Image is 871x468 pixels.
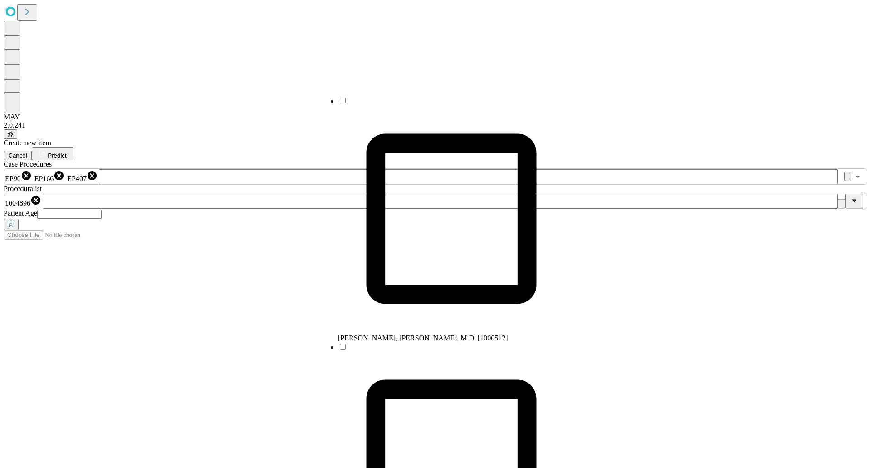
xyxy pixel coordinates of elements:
span: Scheduled Procedure [4,160,52,168]
div: MAY [4,113,867,121]
span: EP166 [34,175,54,182]
div: EP166 [34,170,65,183]
button: Cancel [4,151,32,160]
div: 1004896 [5,195,41,207]
span: @ [7,131,14,138]
button: @ [4,129,17,139]
span: Create new item [4,139,51,147]
span: Proceduralist [4,185,42,192]
div: EP90 [5,170,32,183]
button: Clear [844,172,851,181]
div: EP407 [67,170,98,183]
span: 1004896 [5,199,30,207]
button: Predict [32,147,73,160]
span: Patient Age [4,209,37,217]
button: Close [845,194,863,209]
button: Open [851,170,864,183]
span: EP407 [67,175,87,182]
span: Predict [48,152,66,159]
span: EP90 [5,175,21,182]
span: [PERSON_NAME], [PERSON_NAME], M.D. [1000512] [338,334,508,342]
span: Cancel [8,152,27,159]
button: Clear [838,199,845,209]
div: 2.0.241 [4,121,867,129]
